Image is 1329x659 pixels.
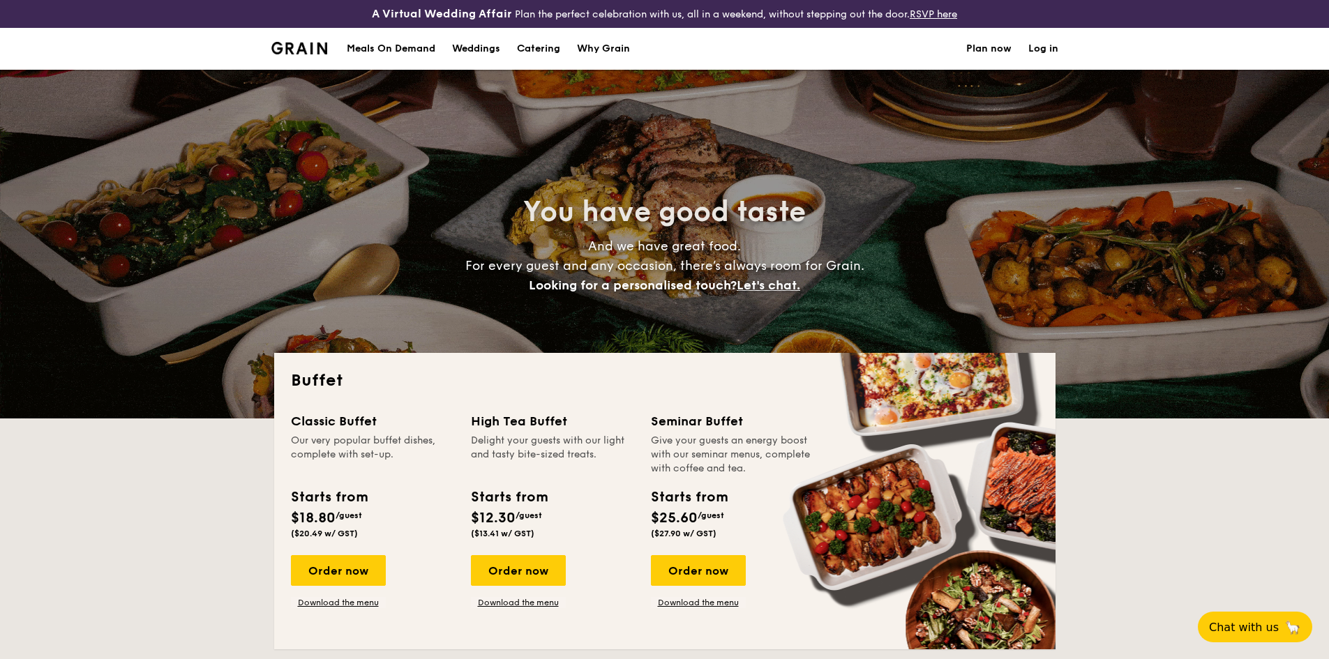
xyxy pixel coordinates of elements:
[517,28,560,70] h1: Catering
[651,555,746,586] div: Order now
[698,510,724,520] span: /guest
[1198,612,1312,642] button: Chat with us🦙
[291,529,358,538] span: ($20.49 w/ GST)
[651,487,727,508] div: Starts from
[271,42,328,54] a: Logotype
[372,6,512,22] h4: A Virtual Wedding Affair
[291,370,1039,392] h2: Buffet
[471,510,516,527] span: $12.30
[271,42,328,54] img: Grain
[471,529,534,538] span: ($13.41 w/ GST)
[966,28,1012,70] a: Plan now
[651,510,698,527] span: $25.60
[291,597,386,608] a: Download the menu
[910,8,957,20] a: RSVP here
[1209,621,1279,634] span: Chat with us
[347,28,435,70] div: Meals On Demand
[569,28,638,70] a: Why Grain
[471,555,566,586] div: Order now
[1028,28,1058,70] a: Log in
[523,195,806,229] span: You have good taste
[516,510,542,520] span: /guest
[529,278,737,293] span: Looking for a personalised touch?
[651,529,716,538] span: ($27.90 w/ GST)
[291,510,336,527] span: $18.80
[291,487,367,508] div: Starts from
[577,28,630,70] div: Why Grain
[471,487,547,508] div: Starts from
[291,411,454,431] div: Classic Buffet
[651,434,814,476] div: Give your guests an energy boost with our seminar menus, complete with coffee and tea.
[471,434,634,476] div: Delight your guests with our light and tasty bite-sized treats.
[465,238,864,293] span: And we have great food. For every guest and any occasion, there’s always room for Grain.
[737,278,800,293] span: Let's chat.
[509,28,569,70] a: Catering
[1284,619,1301,635] span: 🦙
[336,510,362,520] span: /guest
[651,597,746,608] a: Download the menu
[471,411,634,431] div: High Tea Buffet
[291,434,454,476] div: Our very popular buffet dishes, complete with set-up.
[471,597,566,608] a: Download the menu
[651,411,814,431] div: Seminar Buffet
[263,6,1067,22] div: Plan the perfect celebration with us, all in a weekend, without stepping out the door.
[291,555,386,586] div: Order now
[444,28,509,70] a: Weddings
[452,28,500,70] div: Weddings
[338,28,444,70] a: Meals On Demand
